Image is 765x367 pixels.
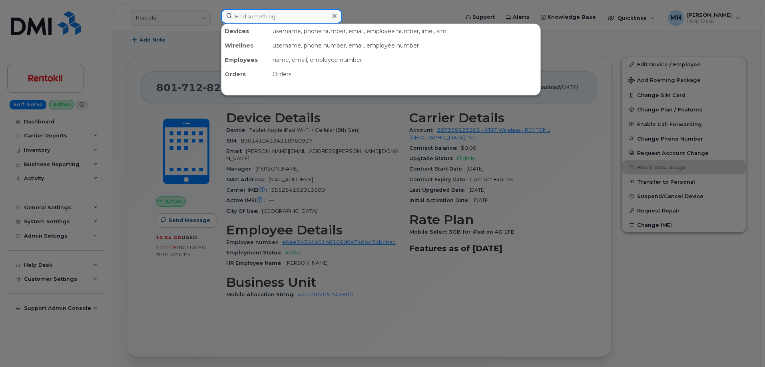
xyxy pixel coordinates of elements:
input: Find something... [221,9,342,24]
div: Devices [221,24,269,38]
div: Wirelines [221,38,269,53]
div: username, phone number, email, employee number, imei, sim [269,24,540,38]
div: Orders [221,67,269,81]
div: Employees [221,53,269,67]
div: Orders [269,67,540,81]
div: name, email, employee number [269,53,540,67]
div: username, phone number, email, employee number [269,38,540,53]
iframe: Messenger Launcher [730,332,759,361]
